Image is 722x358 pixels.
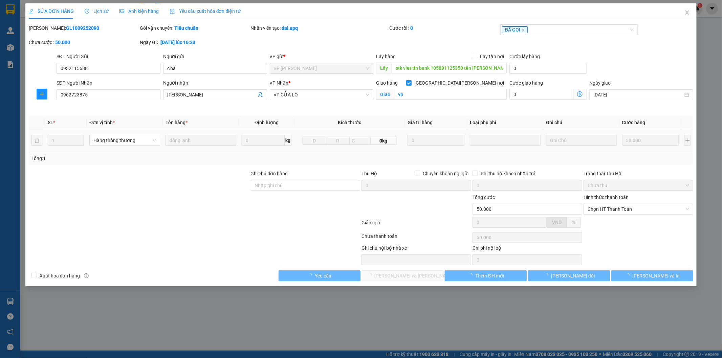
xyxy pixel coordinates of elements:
[85,9,89,14] span: clock-circle
[584,195,629,200] label: Hình thức thanh toán
[170,8,241,14] span: Yêu cầu xuất hóa đơn điện tử
[362,244,471,254] div: Ghi chú nội bộ nhà xe
[29,24,138,32] div: [PERSON_NAME]:
[163,53,267,60] div: Người gửi
[473,195,495,200] span: Tổng cước
[338,120,361,125] span: Kích thước
[66,25,99,31] b: GL1009252090
[270,53,374,60] div: VP gửi
[258,92,263,97] span: user-add
[85,8,109,14] span: Lịch sử
[588,180,689,191] span: Chưa thu
[509,80,543,86] label: Cước giao hàng
[420,170,471,177] span: Chuyển khoản ng. gửi
[362,171,377,176] span: Thu Hộ
[468,273,475,278] span: loading
[551,272,595,279] span: [PERSON_NAME] đổi
[509,54,540,59] label: Cước lấy hàng
[57,79,160,87] div: SĐT Người Nhận
[389,24,499,32] div: Cước rồi :
[37,91,47,97] span: plus
[478,170,538,177] span: Phí thu hộ khách nhận trả
[593,91,683,98] input: Ngày giao
[625,273,632,278] span: loading
[408,135,464,146] input: 0
[303,137,326,145] input: D
[588,204,689,214] span: Chọn HT Thanh Toán
[140,24,249,32] div: Gói vận chuyển:
[408,120,433,125] span: Giá trị hàng
[632,272,680,279] span: [PERSON_NAME] và In
[119,9,124,14] span: picture
[285,135,291,146] span: kg
[166,120,188,125] span: Tên hàng
[475,272,504,279] span: Thêm ĐH mới
[392,63,507,73] input: Dọc đường
[170,9,175,14] img: icon
[31,135,42,146] button: delete
[376,54,396,59] span: Lấy hàng
[376,80,398,86] span: Giao hàng
[315,272,331,279] span: Yêu cầu
[57,53,160,60] div: SĐT Người Gửi
[371,137,397,145] span: 0kg
[163,79,267,87] div: Người nhận
[31,155,279,162] div: Tổng: 1
[543,116,619,129] th: Ghi chú
[552,220,562,225] span: VND
[29,39,138,46] div: Chưa cước :
[29,8,74,14] span: SỬA ĐƠN HÀNG
[274,90,370,100] span: VP CỬA LÒ
[684,135,691,146] button: plus
[160,40,195,45] b: [DATE] lúc 16:33
[611,270,693,281] button: [PERSON_NAME] và In
[584,170,693,177] div: Trạng thái Thu Hộ
[678,3,697,22] button: Close
[589,80,611,86] label: Ngày giao
[251,180,360,191] input: Ghi chú đơn hàng
[174,25,198,31] b: Tiêu chuẩn
[577,91,583,97] span: dollar-circle
[467,116,543,129] th: Loại phụ phí
[282,25,298,31] b: dai.apq
[140,39,249,46] div: Ngày GD:
[622,135,679,146] input: 0
[29,9,34,14] span: edit
[376,89,394,100] span: Giao
[622,120,646,125] span: Cước hàng
[37,89,47,99] button: plus
[55,40,70,45] b: 50.000
[445,270,527,281] button: Thêm ĐH mới
[412,79,507,87] span: [GEOGRAPHIC_DATA][PERSON_NAME] nơi
[361,232,472,244] div: Chưa thanh toán
[89,120,115,125] span: Đơn vị tính
[166,135,236,146] input: VD: Bàn, Ghế
[48,120,53,125] span: SL
[477,53,507,60] span: Lấy tận nơi
[279,270,360,281] button: Yêu cầu
[509,63,587,74] input: Cước lấy hàng
[528,270,610,281] button: [PERSON_NAME] đổi
[84,273,89,278] span: info-circle
[349,137,371,145] input: C
[522,28,525,32] span: close
[410,25,413,31] b: 0
[362,270,444,281] button: [PERSON_NAME] và [PERSON_NAME] hàng
[307,273,315,278] span: loading
[502,26,527,33] span: ĐÃ GỌI
[376,63,392,73] span: Lấy
[326,137,350,145] input: R
[93,135,156,146] span: Hàng thông thường
[473,244,582,254] div: Chi phí nội bộ
[251,24,388,32] div: Nhân viên tạo:
[119,8,159,14] span: Ảnh kiện hàng
[572,220,575,225] span: %
[546,135,617,146] input: Ghi Chú
[255,120,279,125] span: Định lượng
[270,80,289,86] span: VP Nhận
[361,219,472,231] div: Giảm giá
[394,89,507,100] input: Giao tận nơi
[544,273,551,278] span: loading
[684,10,690,15] span: close
[509,89,573,100] input: Cước giao hàng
